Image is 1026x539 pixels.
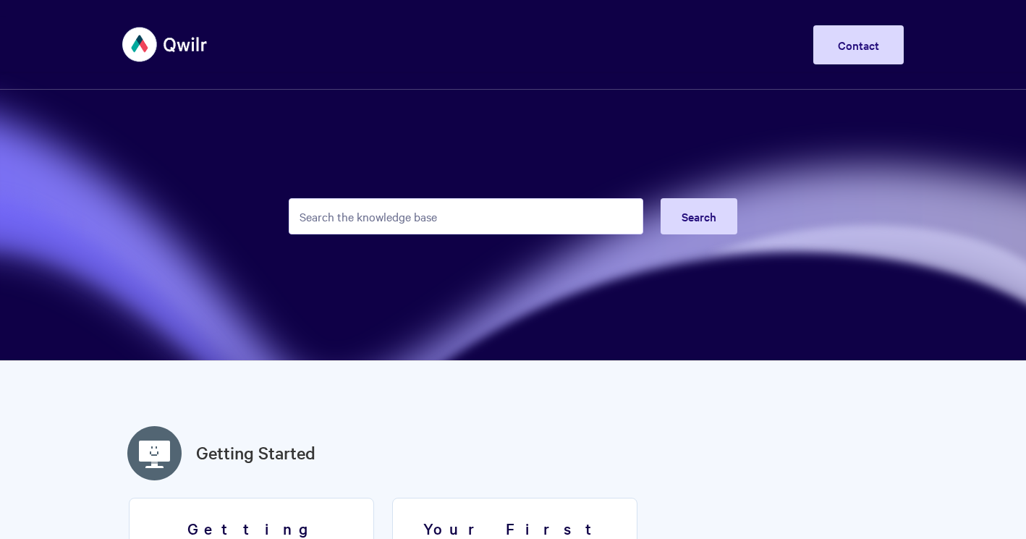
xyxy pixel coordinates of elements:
a: Getting Started [196,440,315,466]
input: Search the knowledge base [289,198,643,234]
a: Contact [813,25,904,64]
button: Search [661,198,737,234]
img: Qwilr Help Center [122,17,208,72]
span: Search [682,208,716,224]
